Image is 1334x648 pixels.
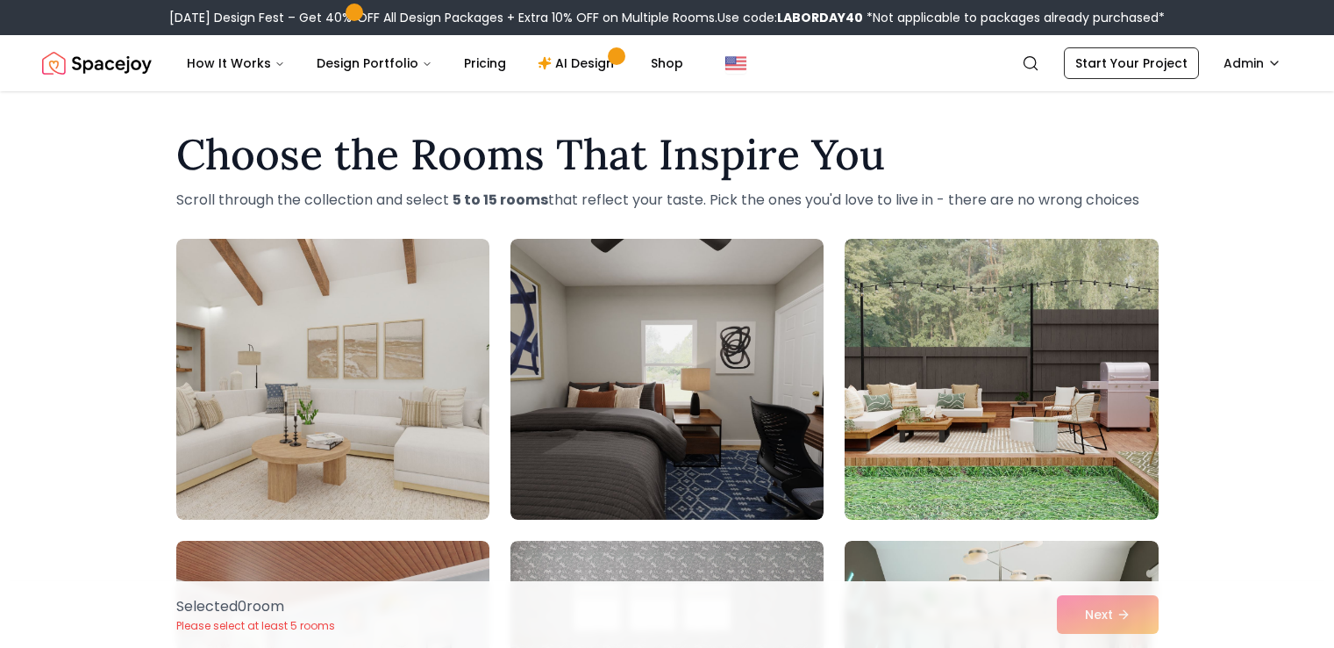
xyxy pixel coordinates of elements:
a: Spacejoy [42,46,152,81]
span: Use code: [717,9,863,26]
a: AI Design [524,46,633,81]
img: Room room-3 [845,239,1158,520]
div: [DATE] Design Fest – Get 40% OFF All Design Packages + Extra 10% OFF on Multiple Rooms. [169,9,1165,26]
img: Spacejoy Logo [42,46,152,81]
button: Design Portfolio [303,46,446,81]
strong: 5 to 15 rooms [453,190,548,210]
b: LABORDAY40 [777,9,863,26]
img: Room room-1 [176,239,489,520]
button: How It Works [173,46,299,81]
img: Room room-2 [510,239,824,520]
img: United States [725,53,746,74]
span: *Not applicable to packages already purchased* [863,9,1165,26]
button: Admin [1213,47,1292,79]
a: Start Your Project [1064,47,1199,79]
p: Scroll through the collection and select that reflect your taste. Pick the ones you'd love to liv... [176,190,1159,211]
p: Selected 0 room [176,596,335,617]
a: Pricing [450,46,520,81]
h1: Choose the Rooms That Inspire You [176,133,1159,176]
a: Shop [637,46,697,81]
nav: Global [42,35,1292,91]
nav: Main [173,46,697,81]
p: Please select at least 5 rooms [176,619,335,633]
